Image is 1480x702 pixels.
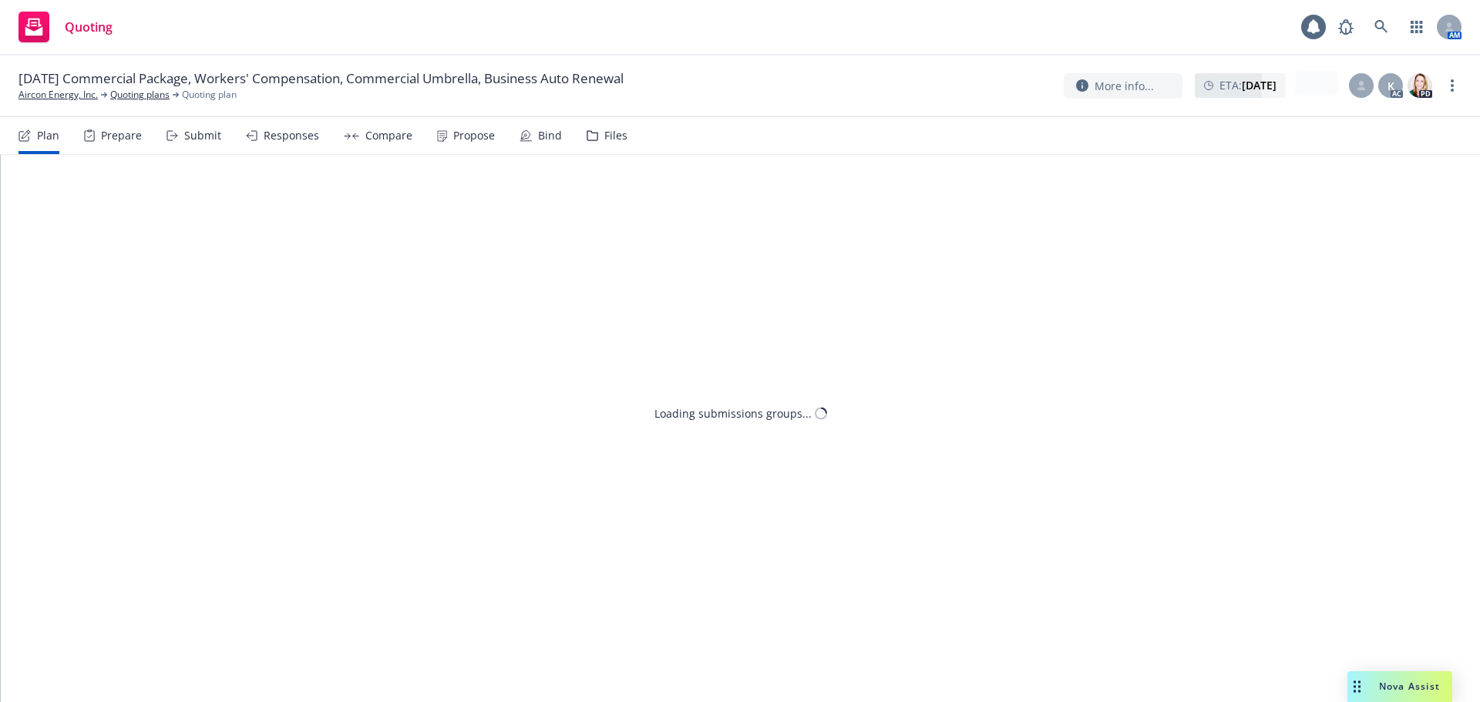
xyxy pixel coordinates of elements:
a: Aircon Energy, Inc. [18,88,98,102]
div: Files [604,129,627,142]
button: Nova Assist [1347,671,1452,702]
a: more [1443,76,1461,95]
img: photo [1408,73,1432,98]
div: Propose [453,129,495,142]
span: Nova Assist [1379,680,1440,693]
div: Drag to move [1347,671,1367,702]
div: Loading submissions groups... [654,405,812,422]
a: Report a Bug [1330,12,1361,42]
a: Switch app [1401,12,1432,42]
a: Quoting plans [110,88,170,102]
span: Quoting [65,21,113,33]
strong: [DATE] [1242,78,1276,92]
a: Search [1366,12,1397,42]
div: Responses [264,129,319,142]
a: Quoting [12,5,119,49]
div: Prepare [101,129,142,142]
span: ETA : [1219,77,1276,93]
div: Bind [538,129,562,142]
div: Submit [184,129,221,142]
div: Plan [37,129,59,142]
span: K [1387,78,1394,94]
span: Quoting plan [182,88,237,102]
span: More info... [1095,78,1154,94]
div: Compare [365,129,412,142]
button: More info... [1064,73,1182,99]
span: [DATE] Commercial Package, Workers' Compensation, Commercial Umbrella, Business Auto Renewal [18,69,624,88]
